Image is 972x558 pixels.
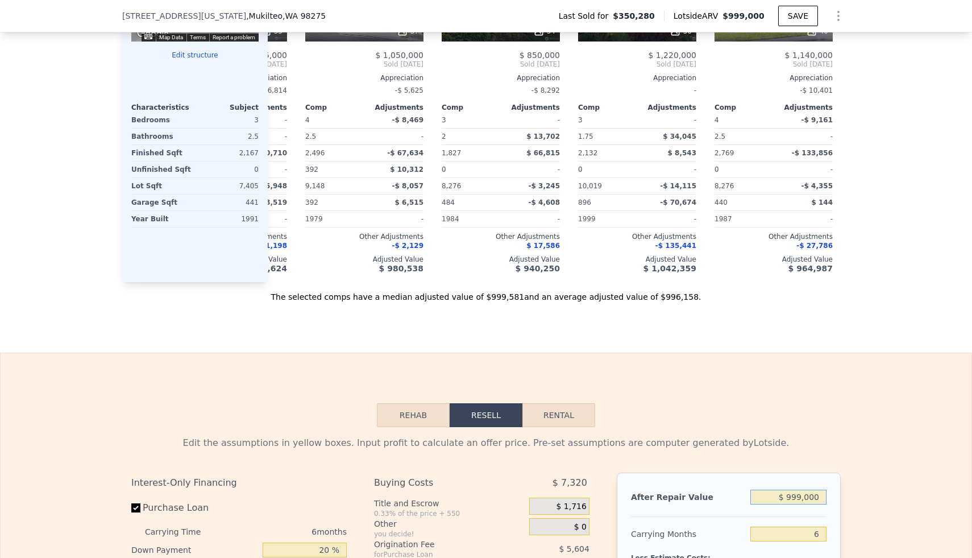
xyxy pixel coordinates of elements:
[131,145,193,161] div: Finished Sqft
[529,199,560,206] span: -$ 4,608
[578,73,696,82] div: Appreciation
[715,73,833,82] div: Appreciation
[578,116,583,124] span: 3
[722,11,765,20] span: $999,000
[131,503,140,512] input: Purchase Loan
[374,518,525,530] div: Other
[715,232,833,241] div: Other Adjustments
[374,539,501,550] div: Origination Fee
[522,403,595,427] button: Rental
[251,182,287,190] span: -$ 15,948
[131,112,193,128] div: Bedrooms
[305,149,325,157] span: 2,496
[144,34,152,39] button: Keyboard shortcuts
[639,112,696,128] div: -
[374,498,525,509] div: Title and Escrow
[122,10,246,22] span: [STREET_ADDRESS][US_STATE]
[305,199,318,206] span: 392
[442,166,446,173] span: 0
[131,178,193,194] div: Lot Sqft
[801,116,833,124] span: -$ 9,161
[251,149,287,157] span: -$ 40,710
[197,211,259,227] div: 1991
[715,166,719,173] span: 0
[811,199,833,206] span: $ 144
[578,255,696,264] div: Adjusted Value
[578,182,602,190] span: 10,019
[501,103,560,112] div: Adjustments
[578,129,635,144] div: 1.75
[387,149,423,157] span: -$ 67,634
[261,86,287,94] span: $ 6,814
[251,199,287,206] span: -$ 38,519
[788,264,833,273] span: $ 964,987
[442,255,560,264] div: Adjusted Value
[776,162,833,177] div: -
[442,211,499,227] div: 1984
[305,116,310,124] span: 4
[131,211,193,227] div: Year Built
[374,530,525,539] div: you decide!
[131,103,195,112] div: Characteristics
[578,166,583,173] span: 0
[367,211,423,227] div: -
[792,149,833,157] span: -$ 133,856
[197,195,259,210] div: 441
[379,264,423,273] span: $ 980,538
[364,103,423,112] div: Adjustments
[305,182,325,190] span: 9,148
[442,182,461,190] span: 8,276
[305,232,423,241] div: Other Adjustments
[715,199,728,206] span: 440
[442,199,455,206] span: 484
[526,149,560,157] span: $ 66,815
[134,27,172,42] img: Google
[131,473,347,493] div: Interest-Only Financing
[305,166,318,173] span: 392
[442,149,461,157] span: 1,827
[643,264,696,273] span: $ 1,042,359
[715,149,734,157] span: 2,769
[715,129,771,144] div: 2.5
[574,522,587,532] span: $ 0
[556,502,586,512] span: $ 1,716
[776,211,833,227] div: -
[283,11,326,20] span: , WA 98275
[395,86,423,94] span: -$ 5,625
[392,242,423,250] span: -$ 2,129
[578,149,597,157] span: 2,132
[145,523,219,541] div: Carrying Time
[613,10,655,22] span: $350,280
[553,473,587,493] span: $ 7,320
[801,182,833,190] span: -$ 4,355
[784,51,833,60] span: $ 1,140,000
[367,129,423,144] div: -
[442,129,499,144] div: 2
[131,436,841,450] div: Edit the assumptions in yellow boxes. Input profit to calculate an offer price. Pre-set assumptio...
[251,242,287,250] span: -$ 61,198
[631,487,746,507] div: After Repair Value
[715,182,734,190] span: 8,276
[578,232,696,241] div: Other Adjustments
[639,211,696,227] div: -
[503,211,560,227] div: -
[197,129,259,144] div: 2.5
[529,182,560,190] span: -$ 3,245
[520,51,560,60] span: $ 850,000
[674,10,722,22] span: Lotside ARV
[390,166,423,173] span: $ 10,312
[827,5,850,27] button: Show Options
[715,116,719,124] span: 4
[715,103,774,112] div: Comp
[377,403,450,427] button: Rehab
[122,282,850,303] div: The selected comps have a median adjusted value of $999,581 and an average adjusted value of $996...
[131,498,258,518] label: Purchase Loan
[668,149,696,157] span: $ 8,543
[531,86,560,94] span: -$ 8,292
[660,199,696,206] span: -$ 70,674
[715,60,833,69] span: Sold [DATE]
[392,116,423,124] span: -$ 8,469
[197,162,259,177] div: 0
[134,27,172,42] a: Open this area in Google Maps (opens a new window)
[578,82,696,98] div: -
